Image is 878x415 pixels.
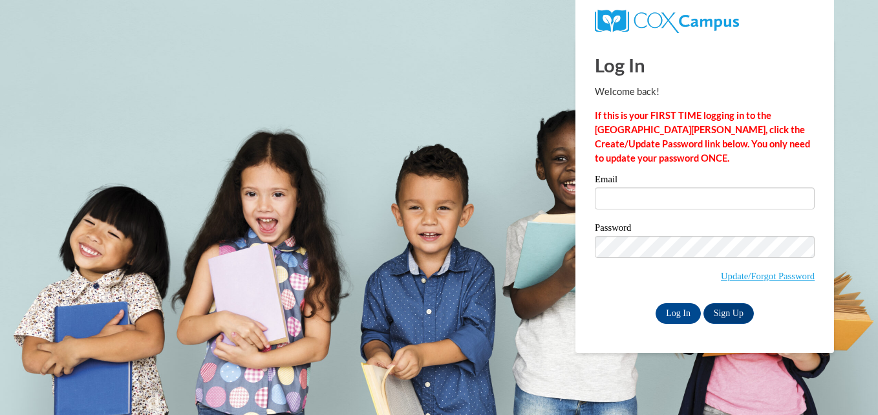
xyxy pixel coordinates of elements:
[595,85,815,99] p: Welcome back!
[595,52,815,78] h1: Log In
[595,175,815,187] label: Email
[703,303,754,324] a: Sign Up
[595,110,810,164] strong: If this is your FIRST TIME logging in to the [GEOGRAPHIC_DATA][PERSON_NAME], click the Create/Upd...
[656,303,701,324] input: Log In
[595,10,739,33] img: COX Campus
[595,15,739,26] a: COX Campus
[721,271,815,281] a: Update/Forgot Password
[595,223,815,236] label: Password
